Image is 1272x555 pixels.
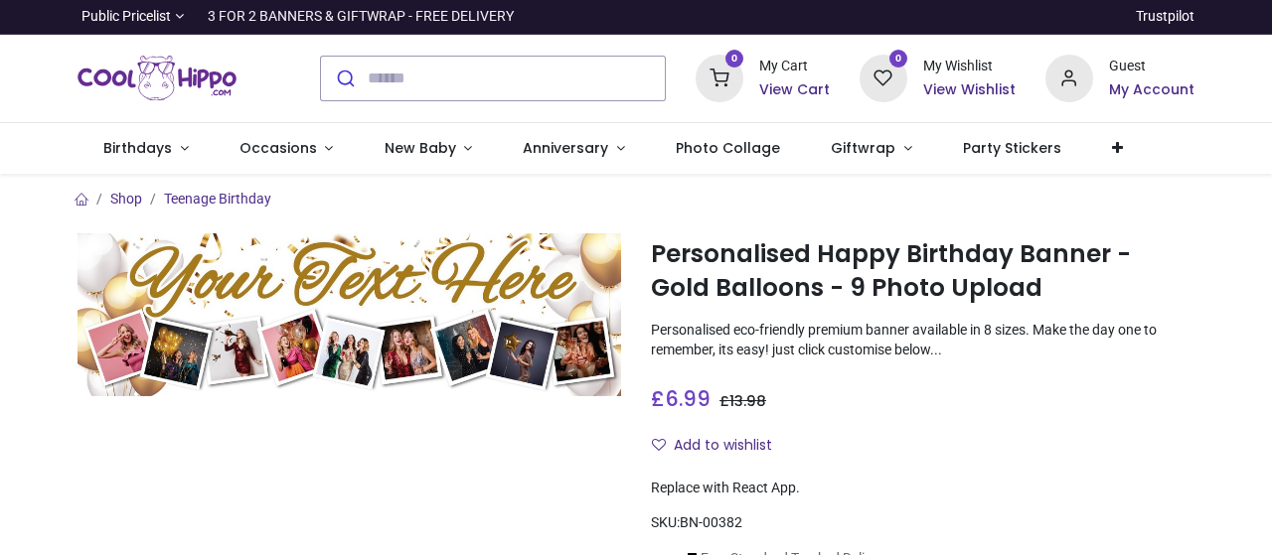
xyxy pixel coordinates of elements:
div: 3 FOR 2 BANNERS & GIFTWRAP - FREE DELIVERY [208,7,514,27]
a: Public Pricelist [78,7,184,27]
div: SKU: [651,513,1194,533]
a: Anniversary [498,123,651,175]
a: Teenage Birthday [164,191,271,207]
p: Personalised eco-friendly premium banner available in 8 sizes. Make the day one to remember, its ... [651,321,1194,359]
h1: Personalised Happy Birthday Banner - Gold Balloons - 9 Photo Upload [651,237,1194,306]
span: Public Pricelist [81,7,171,27]
button: Submit [321,57,368,100]
a: Birthdays [78,123,214,175]
i: Add to wishlist [652,438,666,452]
span: Birthdays [103,138,172,158]
span: Giftwrap [831,138,895,158]
div: Guest [1109,57,1194,76]
a: View Cart [759,80,830,100]
sup: 0 [889,50,908,69]
a: Occasions [214,123,359,175]
a: 0 [860,69,907,84]
span: £ [719,391,766,411]
span: Party Stickers [963,138,1061,158]
a: New Baby [359,123,498,175]
span: Anniversary [523,138,608,158]
div: My Wishlist [923,57,1016,76]
a: Giftwrap [806,123,938,175]
span: Occasions [239,138,317,158]
a: View Wishlist [923,80,1016,100]
div: My Cart [759,57,830,76]
span: £ [651,384,711,413]
img: Cool Hippo [78,51,237,106]
span: 6.99 [665,384,711,413]
a: Shop [110,191,142,207]
div: Replace with React App. [651,479,1194,498]
a: Logo of Cool Hippo [78,51,237,106]
span: 13.98 [729,391,766,411]
button: Add to wishlistAdd to wishlist [651,429,789,463]
span: BN-00382 [680,514,742,530]
a: 0 [696,69,743,84]
span: New Baby [385,138,456,158]
span: Photo Collage [676,138,780,158]
a: Trustpilot [1136,7,1194,27]
a: My Account [1109,80,1194,100]
sup: 0 [725,50,744,69]
img: Personalised Happy Birthday Banner - Gold Balloons - 9 Photo Upload [78,233,621,396]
